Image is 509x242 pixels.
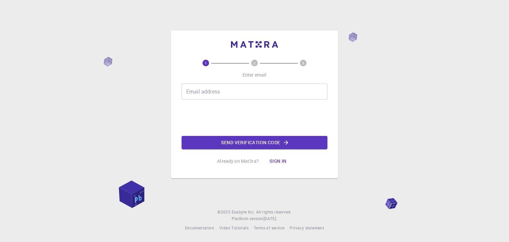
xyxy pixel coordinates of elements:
span: All rights reserved. [256,209,292,215]
a: Video Tutorials [219,225,249,231]
a: Terms of service [254,225,284,231]
span: Terms of service [254,225,284,230]
span: Documentation [185,225,214,230]
button: Send verification code [182,136,327,149]
p: Enter email [243,72,267,78]
span: Platform version [232,215,263,222]
span: Video Tutorials [219,225,249,230]
a: Exabyte Inc. [232,209,255,215]
span: Exabyte Inc. [232,209,255,214]
text: 2 [254,61,255,65]
text: 3 [302,61,304,65]
span: Privacy statement [290,225,324,230]
span: © 2025 [217,209,231,215]
text: 1 [205,61,207,65]
button: Sign in [264,154,292,168]
p: Already on Mat3ra? [217,158,259,164]
span: [DATE] . [263,216,277,221]
iframe: reCAPTCHA [204,105,305,131]
a: Privacy statement [290,225,324,231]
a: Documentation [185,225,214,231]
a: [DATE]. [263,215,277,222]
